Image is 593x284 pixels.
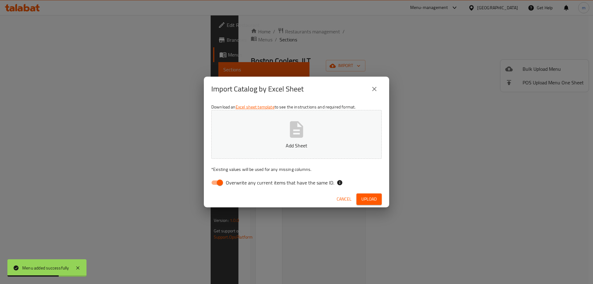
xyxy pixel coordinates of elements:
button: Add Sheet [211,110,382,159]
span: Cancel [337,195,351,203]
div: Download an to see the instructions and required format. [204,101,389,191]
p: Add Sheet [221,142,372,149]
span: Overwrite any current items that have the same ID. [226,179,334,186]
button: Upload [356,193,382,205]
div: Menu added successfully [22,265,69,271]
button: Cancel [334,193,354,205]
p: Existing values will be used for any missing columns. [211,166,382,172]
h2: Import Catalog by Excel Sheet [211,84,304,94]
span: Upload [361,195,377,203]
a: Excel sheet template [236,103,275,111]
button: close [367,82,382,96]
svg: If the overwrite option isn't selected, then the items that match an existing ID will be ignored ... [337,180,343,186]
